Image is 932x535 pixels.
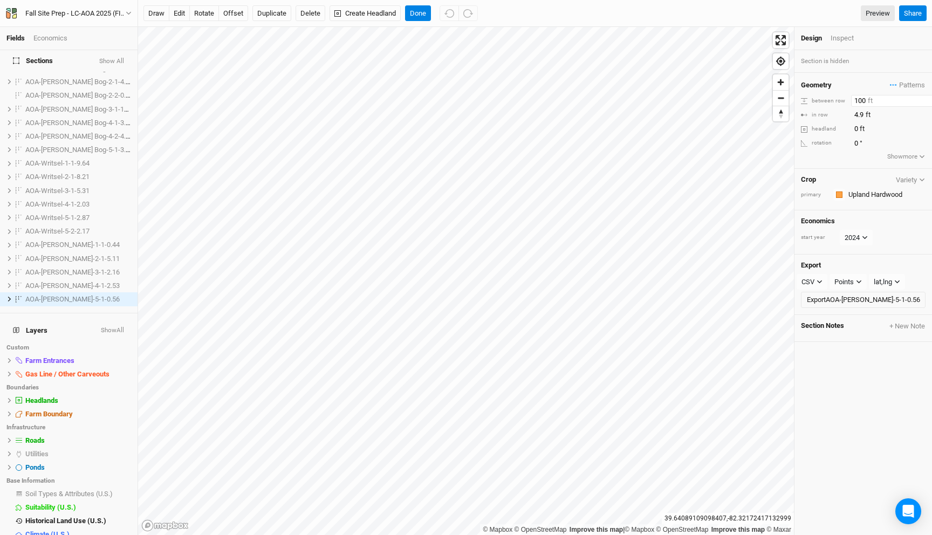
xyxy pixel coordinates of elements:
[5,8,132,19] button: Fall Site Prep - LC-AOA 2025 (FInal)
[25,436,45,444] span: Roads
[25,119,133,127] span: AOA-[PERSON_NAME] Bog-4-1-3.19
[25,410,131,419] div: Farm Boundary
[25,8,126,19] div: Fall Site Prep - LC-AOA 2025 (FInal)
[895,498,921,524] div: Open Intercom Messenger
[25,490,131,498] div: Soil Types & Attributes (U.S.)
[25,410,73,418] span: Farm Boundary
[25,370,109,378] span: Gas Line / Other Carveouts
[296,5,325,22] button: Delete
[801,125,848,133] div: headland
[6,34,25,42] a: Fields
[330,5,401,22] button: Create Headland
[25,255,131,263] div: AOA-Wylie Ridge-2-1-5.11
[440,5,459,22] button: Undo (^z)
[766,526,791,533] a: Maxar
[773,90,789,106] button: Zoom out
[25,64,133,72] span: AOA-[PERSON_NAME] Bog-1-1-4.29
[25,132,133,140] span: AOA-[PERSON_NAME] Bog-4-2-4.35
[99,58,125,65] button: Show All
[773,32,789,48] button: Enter fullscreen
[25,370,131,379] div: Gas Line / Other Carveouts
[25,200,131,209] div: AOA-Writsel-4-1-2.03
[169,5,190,22] button: edit
[801,277,814,287] div: CSV
[861,5,895,22] a: Preview
[801,97,848,105] div: between row
[845,188,926,201] input: Upland Hardwood
[889,79,926,91] button: Patterns
[13,326,47,335] span: Layers
[840,230,873,246] button: 2024
[25,356,74,365] span: Farm Entrances
[25,187,131,195] div: AOA-Writsel-3-1-5.31
[831,33,869,43] div: Inspect
[25,517,106,525] span: Historical Land Use (U.S.)
[656,526,709,533] a: OpenStreetMap
[25,146,131,154] div: AOA-Utzinger Bog-5-1-3.01
[25,119,131,127] div: AOA-Utzinger Bog-4-1-3.19
[25,214,90,222] span: AOA-Writsel-5-1-2.87
[25,436,131,445] div: Roads
[33,33,67,43] div: Economics
[801,33,822,43] div: Design
[25,173,90,181] span: AOA-Writsel-2-1-8.21
[801,175,816,184] h4: Crop
[483,524,791,535] div: |
[25,268,131,277] div: AOA-Wylie Ridge-3-1-2.16
[570,526,623,533] a: Improve this map
[25,105,131,114] div: AOA-Utzinger Bog-3-1-19.4
[801,81,832,90] h4: Geometry
[25,268,120,276] span: AOA-[PERSON_NAME]-3-1-2.16
[25,159,131,168] div: AOA-Writsel-1-1-9.64
[797,274,827,290] button: CSV
[25,463,131,472] div: Ponds
[25,187,90,195] span: AOA-Writsel-3-1-5.31
[830,274,867,290] button: Points
[25,396,58,404] span: Headlands
[662,513,794,524] div: 39.64089109098407 , -82.32172417132999
[25,200,90,208] span: AOA-Writsel-4-1-2.03
[801,191,828,199] div: primary
[25,517,131,525] div: Historical Land Use (U.S.)
[773,74,789,90] button: Zoom in
[899,5,927,22] button: Share
[25,241,120,249] span: AOA-[PERSON_NAME]-1-1-0.44
[25,214,131,222] div: AOA-Writsel-5-1-2.87
[801,234,839,242] div: start year
[801,292,926,308] button: ExportAOA-[PERSON_NAME]-5-1-0.56
[874,277,892,287] div: lat,lng
[25,503,131,512] div: Suitability (U.S.)
[801,111,848,119] div: in row
[801,321,844,331] span: Section Notes
[711,526,765,533] a: Improve this map
[25,295,131,304] div: AOA-Wylie Ridge-5-1-0.56
[25,78,133,86] span: AOA-[PERSON_NAME] Bog-2-1-4.22
[889,321,926,331] button: + New Note
[483,526,512,533] a: Mapbox
[625,526,654,533] a: Mapbox
[25,396,131,405] div: Headlands
[794,50,932,72] div: Section is hidden
[189,5,219,22] button: rotate
[801,217,926,225] h4: Economics
[773,53,789,69] button: Find my location
[25,282,131,290] div: AOA-Wylie Ridge-4-1-2.53
[801,139,848,147] div: rotation
[890,80,925,91] span: Patterns
[25,227,90,235] span: AOA-Writsel-5-2-2.17
[25,282,120,290] span: AOA-[PERSON_NAME]-4-1-2.53
[773,106,789,121] button: Reset bearing to north
[138,27,794,535] canvas: Map
[25,241,131,249] div: AOA-Wylie Ridge-1-1-0.44
[25,450,49,458] span: Utilities
[25,78,131,86] div: AOA-Utzinger Bog-2-1-4.22
[25,91,131,100] div: AOA-Utzinger Bog-2-2-0.25
[25,255,120,263] span: AOA-[PERSON_NAME]-2-1-5.11
[25,490,113,498] span: Soil Types & Attributes (U.S.)
[25,159,90,167] span: AOA-Writsel-1-1-9.64
[143,5,169,22] button: draw
[895,176,926,184] button: Variety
